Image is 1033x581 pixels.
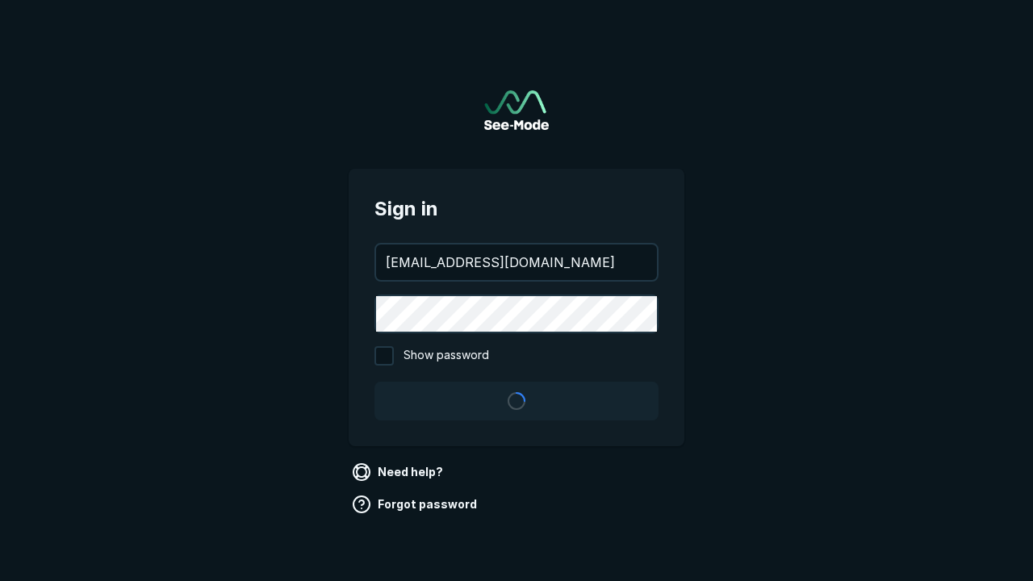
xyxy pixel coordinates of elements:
a: Forgot password [349,491,483,517]
input: your@email.com [376,245,657,280]
span: Sign in [374,194,659,224]
a: Go to sign in [484,90,549,130]
img: See-Mode Logo [484,90,549,130]
span: Show password [404,346,489,366]
a: Need help? [349,459,450,485]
